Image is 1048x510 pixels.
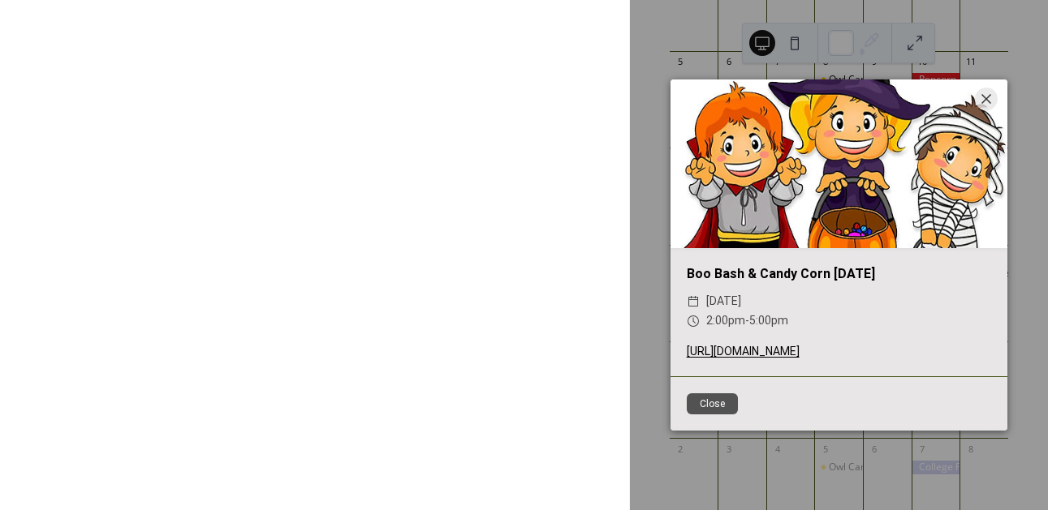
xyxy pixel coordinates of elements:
[687,393,738,414] button: Close
[687,311,700,331] div: ​
[671,264,1007,284] div: Boo Bash & Candy Corn [DATE]
[687,292,700,311] div: ​
[706,292,741,311] span: [DATE]
[706,314,745,327] span: 2:00pm
[687,345,800,358] a: [URL][DOMAIN_NAME]
[745,314,749,327] span: -
[749,314,788,327] span: 5:00pm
